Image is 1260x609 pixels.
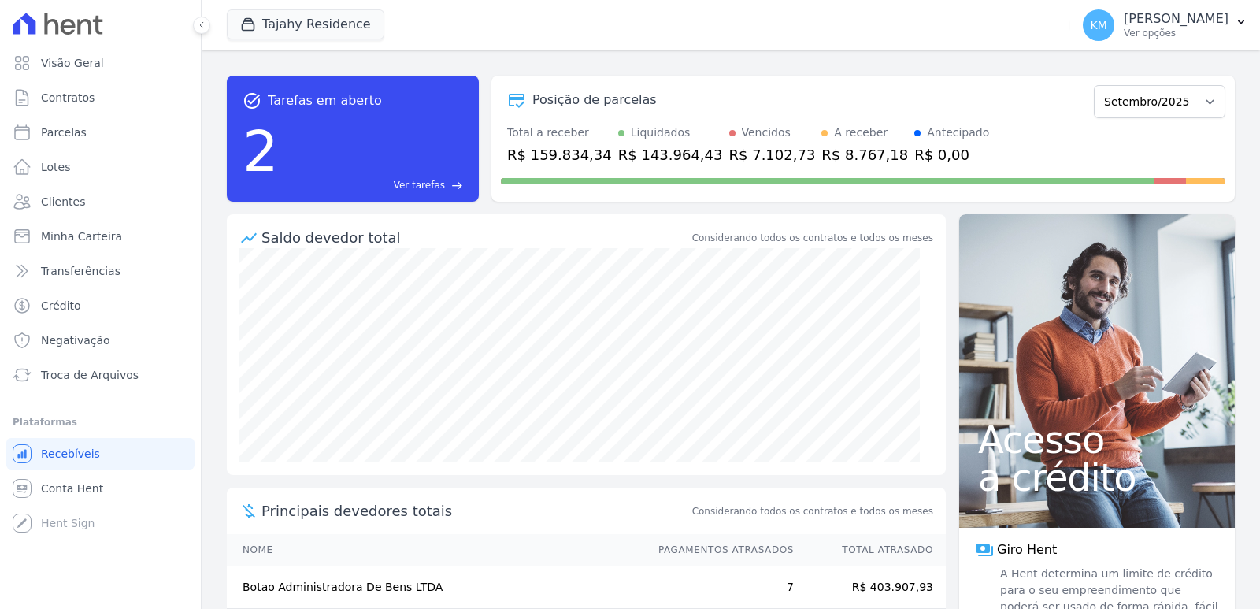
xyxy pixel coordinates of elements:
span: Lotes [41,159,71,175]
div: Vencidos [742,124,791,141]
div: R$ 143.964,43 [618,144,723,165]
div: Plataformas [13,413,188,432]
span: Clientes [41,194,85,210]
span: Negativação [41,332,110,348]
th: Pagamentos Atrasados [643,534,795,566]
span: Ver tarefas [394,178,445,192]
a: Contratos [6,82,195,113]
a: Clientes [6,186,195,217]
td: R$ 403.907,93 [795,566,946,609]
p: Ver opções [1124,27,1228,39]
th: Nome [227,534,643,566]
a: Crédito [6,290,195,321]
p: [PERSON_NAME] [1124,11,1228,27]
div: R$ 8.767,18 [821,144,908,165]
a: Transferências [6,255,195,287]
span: east [451,180,463,191]
a: Conta Hent [6,473,195,504]
div: Posição de parcelas [532,91,657,110]
a: Visão Geral [6,47,195,79]
button: Tajahy Residence [227,9,384,39]
span: Acesso [978,421,1216,459]
div: Liquidados [631,124,691,141]
span: Tarefas em aberto [268,91,382,110]
span: Giro Hent [997,540,1057,559]
span: Crédito [41,298,81,314]
a: Recebíveis [6,438,195,470]
div: Antecipado [927,124,989,141]
td: Botao Administradora De Bens LTDA [227,566,643,609]
span: Parcelas [41,124,87,140]
span: Transferências [41,263,120,279]
span: Troca de Arquivos [41,367,139,383]
span: Conta Hent [41,481,103,496]
td: 7 [643,566,795,609]
span: KM [1090,20,1106,31]
a: Parcelas [6,117,195,148]
span: a crédito [978,459,1216,496]
span: Recebíveis [41,446,100,462]
div: A receber [834,124,888,141]
div: R$ 0,00 [914,144,989,165]
th: Total Atrasado [795,534,946,566]
div: R$ 7.102,73 [729,144,816,165]
a: Lotes [6,151,195,183]
a: Negativação [6,325,195,356]
div: 2 [243,110,279,192]
div: R$ 159.834,34 [507,144,612,165]
span: Considerando todos os contratos e todos os meses [692,504,933,518]
div: Considerando todos os contratos e todos os meses [692,231,933,245]
span: Minha Carteira [41,228,122,244]
a: Minha Carteira [6,221,195,252]
a: Ver tarefas east [285,178,463,192]
span: Contratos [41,90,94,106]
span: Visão Geral [41,55,104,71]
a: Troca de Arquivos [6,359,195,391]
div: Saldo devedor total [261,227,689,248]
span: Principais devedores totais [261,500,689,522]
div: Total a receber [507,124,612,141]
span: task_alt [243,91,261,110]
button: KM [PERSON_NAME] Ver opções [1070,3,1260,47]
